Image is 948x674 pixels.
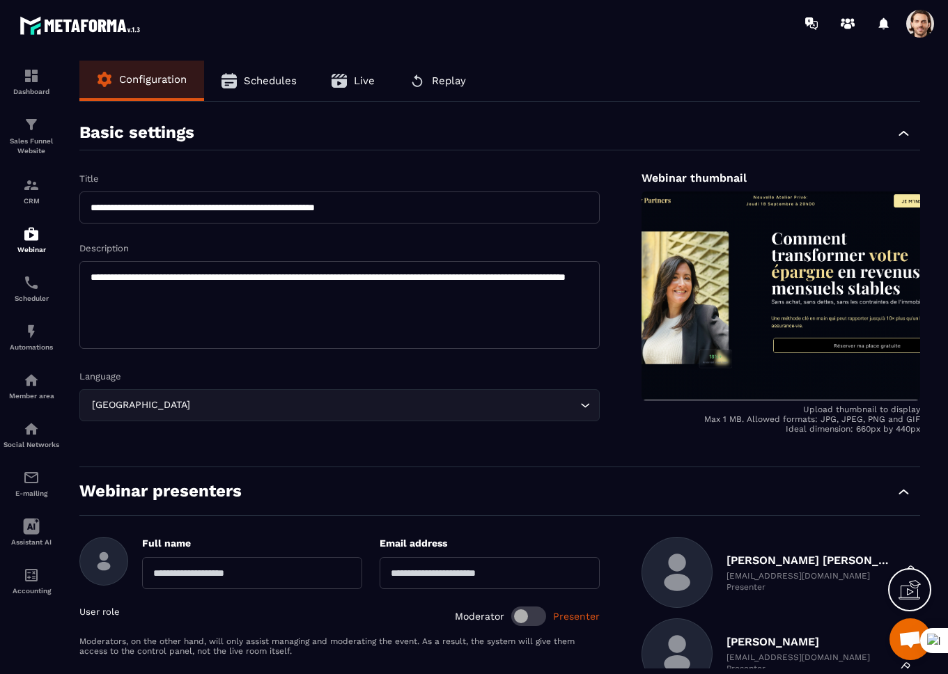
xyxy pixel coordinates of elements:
[23,177,40,194] img: formation
[79,61,204,98] button: Configuration
[642,171,920,185] p: Webinar thumbnail
[726,571,894,581] p: [EMAIL_ADDRESS][DOMAIN_NAME]
[23,226,40,242] img: automations
[642,405,920,414] p: Upload thumbnail to display
[380,537,600,550] p: Email address
[23,68,40,84] img: formation
[354,75,375,87] span: Live
[3,166,59,215] a: formationformationCRM
[455,611,504,622] span: Moderator
[3,441,59,448] p: Social Networks
[3,556,59,605] a: accountantaccountantAccounting
[20,13,145,38] img: logo
[726,664,870,673] p: Presenter
[642,414,920,424] p: Max 1 MB. Allowed formats: JPG, JPEG, PNG and GIF
[3,343,59,351] p: Automations
[889,618,931,660] div: Mở cuộc trò chuyện
[23,116,40,133] img: formation
[3,295,59,302] p: Scheduler
[3,489,59,497] p: E-mailing
[79,173,99,184] label: Title
[3,106,59,166] a: formationformationSales Funnel Website
[79,371,121,382] label: Language
[204,61,314,101] button: Schedules
[3,264,59,313] a: schedulerschedulerScheduler
[642,424,920,434] p: Ideal dimension: 660px by 440px
[23,372,40,389] img: automations
[119,73,187,86] span: Configuration
[23,323,40,340] img: automations
[3,538,59,546] p: Assistant AI
[23,469,40,486] img: email
[79,243,129,253] label: Description
[244,75,297,87] span: Schedules
[432,75,466,87] span: Replay
[79,636,600,656] p: Moderators, on the other hand, will only assist managing and moderating the event. As a result, t...
[726,554,894,567] p: [PERSON_NAME] [PERSON_NAME]
[3,587,59,595] p: Accounting
[88,398,193,413] span: [GEOGRAPHIC_DATA]
[3,246,59,253] p: Webinar
[726,635,870,648] p: [PERSON_NAME]
[3,57,59,106] a: formationformationDashboard
[193,398,577,413] input: Search for option
[3,392,59,400] p: Member area
[3,459,59,508] a: emailemailE-mailing
[79,606,120,626] p: User role
[142,537,362,550] p: Full name
[3,361,59,410] a: automationsautomationsMember area
[23,567,40,583] img: accountant
[3,136,59,156] p: Sales Funnel Website
[392,61,483,101] button: Replay
[3,197,59,205] p: CRM
[23,274,40,291] img: scheduler
[553,611,600,622] span: Presenter
[79,123,194,143] p: Basic settings
[726,582,894,592] p: Presenter
[726,652,870,662] p: [EMAIL_ADDRESS][DOMAIN_NAME]
[79,481,242,501] p: Webinar presenters
[3,88,59,95] p: Dashboard
[3,313,59,361] a: automationsautomationsAutomations
[3,508,59,556] a: Assistant AI
[79,389,600,421] div: Search for option
[23,421,40,437] img: social-network
[3,410,59,459] a: social-networksocial-networkSocial Networks
[314,61,392,101] button: Live
[3,215,59,264] a: automationsautomationsWebinar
